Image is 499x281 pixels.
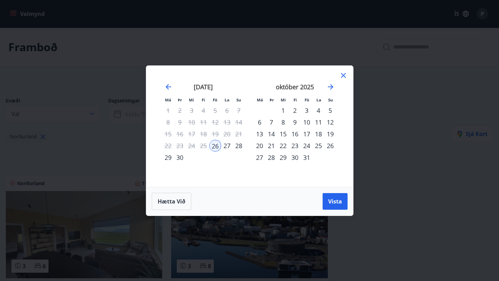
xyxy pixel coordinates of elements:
[225,97,229,102] small: La
[265,116,277,128] td: Choose þriðjudagur, 7. október 2025 as your check-out date. It’s available.
[265,140,277,152] div: 21
[277,152,289,163] td: Choose miðvikudagur, 29. október 2025 as your check-out date. It’s available.
[162,152,174,163] div: 29
[301,116,313,128] div: 10
[313,116,324,128] td: Choose laugardagur, 11. október 2025 as your check-out date. It’s available.
[221,105,233,116] td: Not available. laugardagur, 6. september 2025
[301,140,313,152] div: 24
[221,140,233,152] div: 27
[186,116,198,128] td: Not available. miðvikudagur, 10. september 2025
[209,128,221,140] td: Not available. föstudagur, 19. september 2025
[289,140,301,152] td: Choose fimmtudagur, 23. október 2025 as your check-out date. It’s available.
[301,116,313,128] td: Choose föstudagur, 10. október 2025 as your check-out date. It’s available.
[265,116,277,128] div: 7
[189,97,194,102] small: Mi
[254,128,265,140] div: 13
[305,97,309,102] small: Fö
[265,152,277,163] td: Choose þriðjudagur, 28. október 2025 as your check-out date. It’s available.
[174,128,186,140] td: Not available. þriðjudagur, 16. september 2025
[254,152,265,163] div: 27
[301,152,313,163] td: Choose föstudagur, 31. október 2025 as your check-out date. It’s available.
[324,105,336,116] div: 5
[221,140,233,152] td: Choose laugardagur, 27. september 2025 as your check-out date. It’s available.
[174,116,186,128] td: Not available. þriðjudagur, 9. september 2025
[186,128,198,140] td: Not available. miðvikudagur, 17. september 2025
[198,128,209,140] td: Not available. fimmtudagur, 18. september 2025
[186,105,198,116] td: Not available. miðvikudagur, 3. september 2025
[313,128,324,140] td: Choose laugardagur, 18. október 2025 as your check-out date. It’s available.
[301,105,313,116] div: 3
[277,152,289,163] div: 29
[313,140,324,152] div: 25
[324,116,336,128] td: Choose sunnudagur, 12. október 2025 as your check-out date. It’s available.
[209,140,221,152] div: 26
[174,105,186,116] td: Not available. þriðjudagur, 2. september 2025
[323,193,348,210] button: Vista
[265,140,277,152] td: Choose þriðjudagur, 21. október 2025 as your check-out date. It’s available.
[324,140,336,152] td: Choose sunnudagur, 26. október 2025 as your check-out date. It’s available.
[301,105,313,116] td: Choose föstudagur, 3. október 2025 as your check-out date. It’s available.
[198,105,209,116] td: Not available. fimmtudagur, 4. september 2025
[194,83,213,91] strong: [DATE]
[324,128,336,140] td: Choose sunnudagur, 19. október 2025 as your check-out date. It’s available.
[289,105,301,116] td: Choose fimmtudagur, 2. október 2025 as your check-out date. It’s available.
[198,116,209,128] td: Not available. fimmtudagur, 11. september 2025
[270,97,274,102] small: Þr
[277,128,289,140] td: Choose miðvikudagur, 15. október 2025 as your check-out date. It’s available.
[324,105,336,116] td: Choose sunnudagur, 5. október 2025 as your check-out date. It’s available.
[152,193,191,210] button: Hætta við
[178,97,182,102] small: Þr
[186,140,198,152] td: Not available. miðvikudagur, 24. september 2025
[174,152,186,163] div: 30
[277,140,289,152] td: Choose miðvikudagur, 22. október 2025 as your check-out date. It’s available.
[289,116,301,128] div: 9
[313,116,324,128] div: 11
[313,140,324,152] td: Choose laugardagur, 25. október 2025 as your check-out date. It’s available.
[202,97,205,102] small: Fi
[162,128,174,140] td: Not available. mánudagur, 15. september 2025
[174,140,186,152] td: Not available. þriðjudagur, 23. september 2025
[162,116,174,128] td: Not available. mánudagur, 8. september 2025
[324,140,336,152] div: 26
[254,116,265,128] div: 6
[213,97,217,102] small: Fö
[164,83,173,91] div: Move backward to switch to the previous month.
[328,97,333,102] small: Su
[289,128,301,140] div: 16
[265,128,277,140] td: Choose þriðjudagur, 14. október 2025 as your check-out date. It’s available.
[289,128,301,140] td: Choose fimmtudagur, 16. október 2025 as your check-out date. It’s available.
[277,105,289,116] div: 1
[313,105,324,116] td: Choose laugardagur, 4. október 2025 as your check-out date. It’s available.
[277,105,289,116] td: Choose miðvikudagur, 1. október 2025 as your check-out date. It’s available.
[209,105,221,116] td: Not available. föstudagur, 5. september 2025
[209,140,221,152] td: Selected as start date. föstudagur, 26. september 2025
[265,152,277,163] div: 28
[276,83,314,91] strong: október 2025
[158,198,185,205] span: Hætta við
[324,128,336,140] div: 19
[162,152,174,163] td: Choose mánudagur, 29. september 2025 as your check-out date. It’s available.
[301,128,313,140] div: 17
[155,74,345,179] div: Calendar
[254,140,265,152] td: Choose mánudagur, 20. október 2025 as your check-out date. It’s available.
[281,97,286,102] small: Mi
[289,105,301,116] div: 2
[233,116,245,128] td: Not available. sunnudagur, 14. september 2025
[198,140,209,152] td: Not available. fimmtudagur, 25. september 2025
[254,152,265,163] td: Choose mánudagur, 27. október 2025 as your check-out date. It’s available.
[277,140,289,152] div: 22
[254,116,265,128] td: Choose mánudagur, 6. október 2025 as your check-out date. It’s available.
[236,97,241,102] small: Su
[254,128,265,140] td: Choose mánudagur, 13. október 2025 as your check-out date. It’s available.
[289,116,301,128] td: Choose fimmtudagur, 9. október 2025 as your check-out date. It’s available.
[265,128,277,140] div: 14
[326,83,335,91] div: Move forward to switch to the next month.
[165,97,171,102] small: Má
[209,116,221,128] td: Not available. föstudagur, 12. september 2025
[257,97,263,102] small: Má
[221,128,233,140] td: Not available. laugardagur, 20. september 2025
[221,116,233,128] td: Not available. laugardagur, 13. september 2025
[162,105,174,116] td: Not available. mánudagur, 1. september 2025
[233,105,245,116] td: Not available. sunnudagur, 7. september 2025
[289,140,301,152] div: 23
